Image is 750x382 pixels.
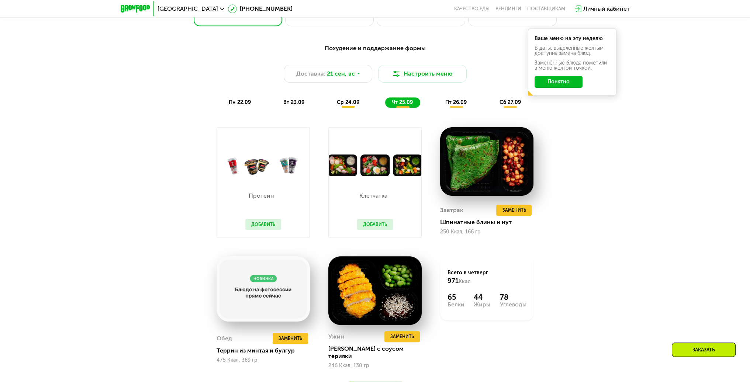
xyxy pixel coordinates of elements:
[535,60,610,71] div: Заменённые блюда пометили в меню жёлтой точкой.
[535,36,610,41] div: Ваше меню на эту неделю
[357,193,389,199] p: Клетчатка
[245,219,281,230] button: Добавить
[447,293,464,302] div: 65
[527,6,565,12] div: поставщикам
[328,363,422,369] div: 246 Ккал, 130 гр
[459,278,471,285] span: Ккал
[454,6,490,12] a: Качество еды
[217,347,316,354] div: Террин из минтая и булгур
[583,4,630,13] div: Личный кабинет
[447,277,459,285] span: 971
[502,206,526,214] span: Заменить
[378,65,467,83] button: Настроить меню
[279,335,302,342] span: Заменить
[217,333,232,344] div: Обед
[535,76,583,88] button: Понятно
[440,205,463,216] div: Завтрак
[440,229,533,235] div: 250 Ккал, 166 гр
[229,99,251,105] span: пн 22.09
[672,343,736,357] div: Заказать
[273,333,308,344] button: Заменить
[328,331,344,342] div: Ужин
[445,99,467,105] span: пт 26.09
[500,293,526,302] div: 78
[337,99,359,105] span: ср 24.09
[296,69,325,78] span: Доставка:
[392,99,413,105] span: чт 25.09
[390,333,414,340] span: Заменить
[474,293,490,302] div: 44
[447,302,464,308] div: Белки
[327,69,355,78] span: 21 сен, вс
[496,205,532,216] button: Заменить
[474,302,490,308] div: Жиры
[500,302,526,308] div: Углеводы
[228,4,293,13] a: [PHONE_NUMBER]
[495,6,521,12] a: Вендинги
[499,99,521,105] span: сб 27.09
[384,331,420,342] button: Заменить
[440,219,539,226] div: Шпинатные блины и нут
[217,357,310,363] div: 475 Ккал, 369 гр
[447,269,526,285] div: Всего в четверг
[535,46,610,56] div: В даты, выделенные желтым, доступна замена блюд.
[357,219,393,230] button: Добавить
[328,345,428,360] div: [PERSON_NAME] с соусом терияки
[283,99,304,105] span: вт 23.09
[245,193,277,199] p: Протеин
[157,44,594,53] div: Похудение и поддержание формы
[158,6,218,12] span: [GEOGRAPHIC_DATA]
